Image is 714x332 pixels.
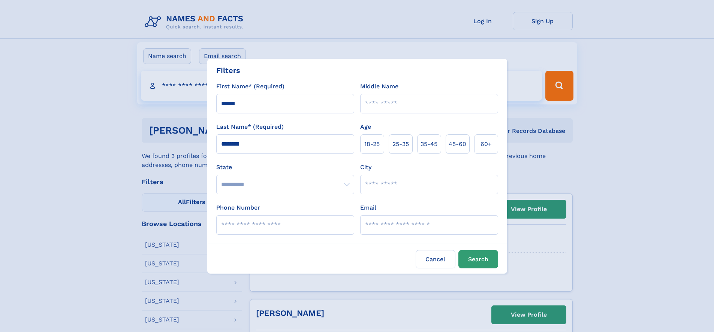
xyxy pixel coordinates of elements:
[360,82,398,91] label: Middle Name
[480,140,492,149] span: 60+
[216,203,260,212] label: Phone Number
[360,163,371,172] label: City
[416,250,455,268] label: Cancel
[421,140,437,149] span: 35‑45
[216,65,240,76] div: Filters
[216,163,354,172] label: State
[360,203,376,212] label: Email
[216,82,284,91] label: First Name* (Required)
[449,140,466,149] span: 45‑60
[216,122,284,131] label: Last Name* (Required)
[364,140,380,149] span: 18‑25
[458,250,498,268] button: Search
[392,140,409,149] span: 25‑35
[360,122,371,131] label: Age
